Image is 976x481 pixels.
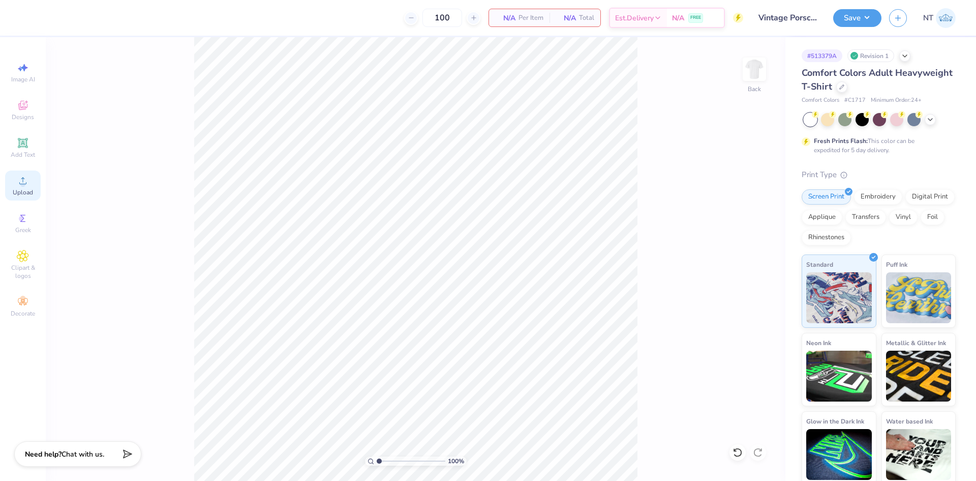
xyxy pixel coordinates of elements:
div: Revision 1 [847,49,894,62]
img: Puff Ink [886,272,952,323]
span: Clipart & logos [5,264,41,280]
span: Est. Delivery [615,13,654,23]
input: – – [422,9,462,27]
span: Neon Ink [806,337,831,348]
div: Vinyl [889,210,918,225]
img: Standard [806,272,872,323]
span: Designs [12,113,34,121]
strong: Fresh Prints Flash: [814,137,868,145]
span: N/A [495,13,515,23]
div: Transfers [845,210,886,225]
span: Water based Ink [886,416,933,427]
div: Screen Print [802,189,851,205]
button: Save [833,9,881,27]
span: FREE [690,14,701,21]
div: Back [748,84,761,94]
span: Comfort Colors [802,96,839,105]
span: Comfort Colors Adult Heavyweight T-Shirt [802,67,953,93]
span: Image AI [11,75,35,83]
img: Nestor Talens [936,8,956,28]
div: Applique [802,210,842,225]
img: Back [744,59,765,79]
div: Print Type [802,169,956,181]
a: NT [923,8,956,28]
strong: Need help? [25,449,62,459]
span: Minimum Order: 24 + [871,96,922,105]
span: Puff Ink [886,259,907,270]
div: Foil [921,210,944,225]
span: N/A [556,13,576,23]
span: Metallic & Glitter Ink [886,337,946,348]
img: Neon Ink [806,351,872,402]
span: Decorate [11,309,35,318]
span: Greek [15,226,31,234]
input: Untitled Design [751,8,826,28]
span: 100 % [448,457,464,466]
div: Rhinestones [802,230,851,245]
div: Embroidery [854,189,902,205]
span: Add Text [11,151,35,159]
img: Glow in the Dark Ink [806,429,872,480]
span: Per Item [518,13,543,23]
span: N/A [672,13,684,23]
span: NT [923,12,933,24]
span: Chat with us. [62,449,104,459]
div: This color can be expedited for 5 day delivery. [814,136,939,155]
img: Water based Ink [886,429,952,480]
span: # C1717 [844,96,866,105]
img: Metallic & Glitter Ink [886,351,952,402]
div: Digital Print [905,189,955,205]
span: Total [579,13,594,23]
span: Standard [806,259,833,270]
span: Upload [13,188,33,196]
div: # 513379A [802,49,842,62]
span: Glow in the Dark Ink [806,416,864,427]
